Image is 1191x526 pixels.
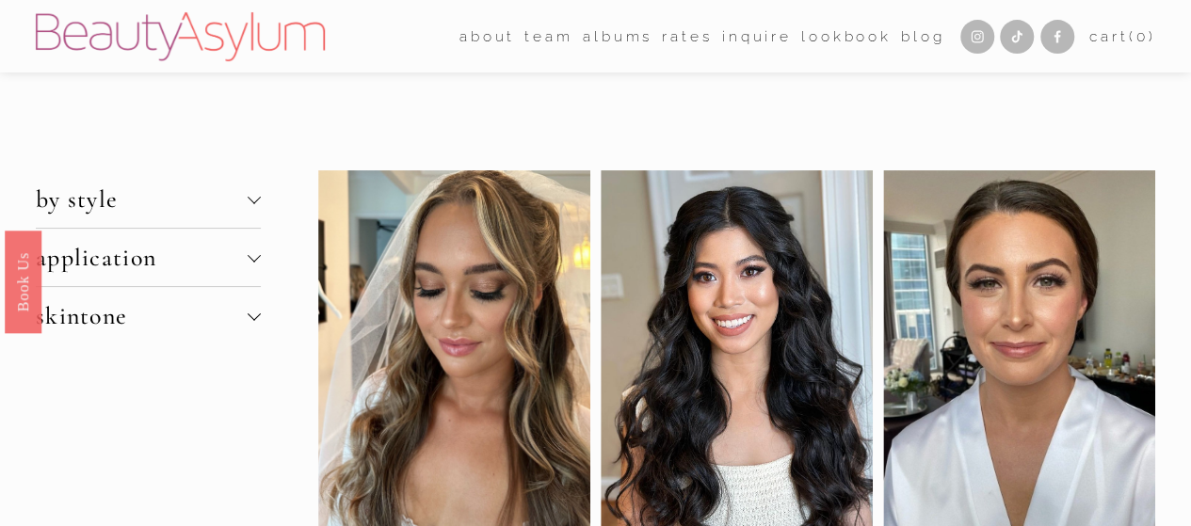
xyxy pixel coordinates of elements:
a: Instagram [960,20,994,54]
a: Inquire [722,22,792,51]
a: 0 items in cart [1089,24,1155,50]
a: Rates [662,22,712,51]
a: Lookbook [801,22,892,51]
span: skintone [36,301,248,330]
a: Facebook [1040,20,1074,54]
a: TikTok [1000,20,1034,54]
span: 0 [1135,27,1148,45]
button: application [36,229,261,286]
a: Book Us [5,230,41,332]
a: folder dropdown [459,22,515,51]
a: folder dropdown [524,22,572,51]
button: by style [36,170,261,228]
img: Beauty Asylum | Bridal Hair &amp; Makeup Charlotte &amp; Atlanta [36,12,325,61]
a: albums [583,22,652,51]
a: Blog [901,22,944,51]
button: skintone [36,287,261,344]
span: ( ) [1128,27,1155,45]
span: team [524,24,572,50]
span: about [459,24,515,50]
span: by style [36,184,248,214]
span: application [36,243,248,272]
